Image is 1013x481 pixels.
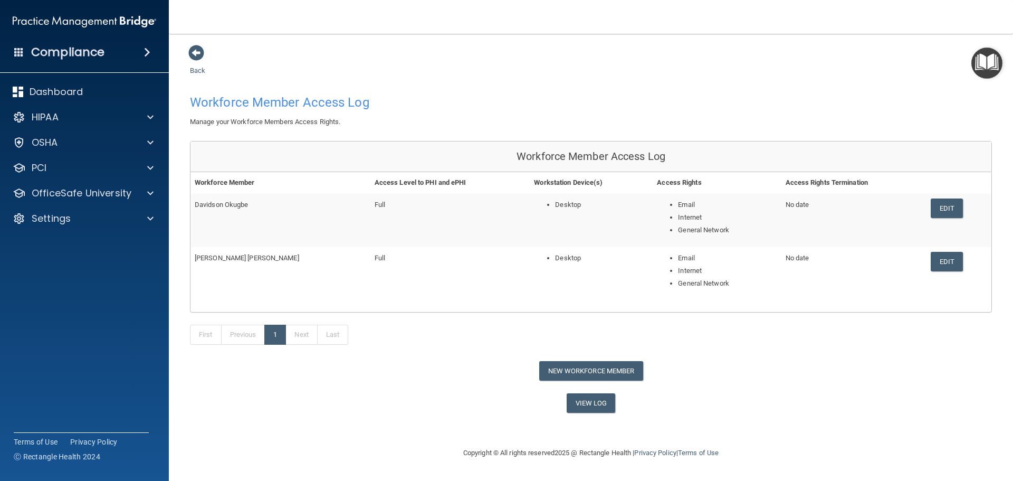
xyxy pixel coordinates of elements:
li: Desktop [555,199,648,211]
a: PCI [13,162,154,174]
a: Privacy Policy [70,437,118,447]
a: View Log [567,393,616,413]
li: Email [678,199,777,211]
a: Edit [931,252,963,271]
div: Copyright © All rights reserved 2025 @ Rectangle Health | | [398,436,783,470]
span: Manage your Workforce Members Access Rights. [190,118,340,126]
a: First [190,325,222,345]
a: Next [285,325,317,345]
div: Workforce Member Access Log [190,142,991,172]
a: HIPAA [13,111,154,124]
img: PMB logo [13,11,156,32]
span: No date [786,254,809,262]
li: General Network [678,277,777,290]
span: Davidson Okugbe [195,201,249,209]
a: Back [190,54,205,74]
button: New Workforce Member [539,361,643,381]
p: Settings [32,212,71,225]
a: Edit [931,199,963,218]
p: PCI [32,162,46,174]
h4: Workforce Member Access Log [190,96,583,109]
span: No date [786,201,809,209]
li: Internet [678,265,777,277]
span: Ⓒ Rectangle Health 2024 [14,451,100,462]
li: General Network [678,224,777,237]
a: Last [317,325,348,345]
a: Privacy Policy [634,449,676,457]
a: OSHA [13,136,154,149]
a: Terms of Use [14,437,58,447]
th: Workstation Device(s) [530,172,653,194]
a: 1 [264,325,286,345]
p: Dashboard [30,86,83,98]
th: Workforce Member [190,172,370,194]
p: OfficeSafe University [32,187,131,200]
li: Email [678,252,777,265]
img: dashboard.aa5b2476.svg [13,87,23,97]
th: Access Rights [653,172,781,194]
span: [PERSON_NAME] [PERSON_NAME] [195,254,299,262]
li: Desktop [555,252,648,265]
p: HIPAA [32,111,59,124]
a: OfficeSafe University [13,187,154,200]
a: Dashboard [13,86,154,98]
a: Terms of Use [678,449,719,457]
a: Previous [221,325,265,345]
a: Settings [13,212,154,225]
li: Internet [678,211,777,224]
span: Full [375,254,385,262]
button: Open Resource Center [971,48,1002,79]
th: Access Level to PHI and ePHI [370,172,530,194]
span: Full [375,201,385,209]
p: OSHA [32,136,58,149]
th: Access Rights Termination [781,172,926,194]
h4: Compliance [31,45,104,60]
